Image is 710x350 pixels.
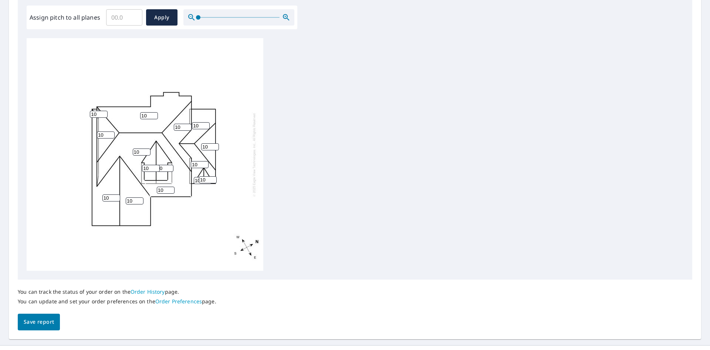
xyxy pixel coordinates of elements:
[146,9,177,26] button: Apply
[18,314,60,330] button: Save report
[106,7,142,28] input: 00.0
[18,298,216,305] p: You can update and set your order preferences on the page.
[18,289,216,295] p: You can track the status of your order on the page.
[30,13,100,22] label: Assign pitch to all planes
[152,13,172,22] span: Apply
[155,298,202,305] a: Order Preferences
[131,288,165,295] a: Order History
[24,317,54,327] span: Save report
